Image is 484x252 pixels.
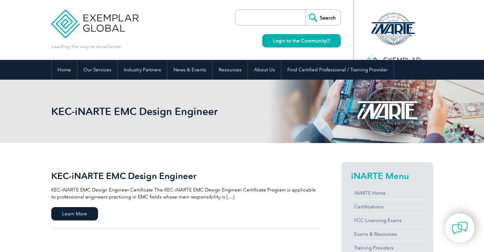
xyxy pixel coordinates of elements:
[351,214,424,227] a: FCC Licensing Exams
[51,186,319,200] p: KEC-iNARTE EMC Design Engineer Certificate The KEC-iNARTE EMC Design Engineer Certificate Program...
[351,171,424,181] h2: iNARTE Menu
[262,34,341,47] a: Login to the Community
[452,220,468,236] img: contact-chat.png
[51,207,98,220] span: Learn More
[351,186,424,200] a: iNARTE Home
[305,10,340,25] input: Search
[351,200,424,213] a: Certifications
[77,60,117,80] a: Our Services
[281,60,394,80] a: Find Certified Professional / Training Provider
[52,60,77,80] a: Home
[118,60,167,80] a: Industry Partners
[51,105,296,118] h1: KEC-iNARTE EMC Design Engineer
[167,60,212,80] a: News & Events
[351,227,424,241] a: Exams & Resources
[326,39,330,42] img: open_square.png
[248,60,281,80] a: About Us
[51,171,319,181] h2: KEC-iNARTE EMC Design Engineer
[51,162,319,229] a: KEC-iNARTE EMC Design Engineer KEC-iNARTE EMC Design Engineer Certificate The KEC-iNARTE EMC Desi...
[213,60,248,80] a: Resources
[51,43,121,50] p: Leading the way to excellence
